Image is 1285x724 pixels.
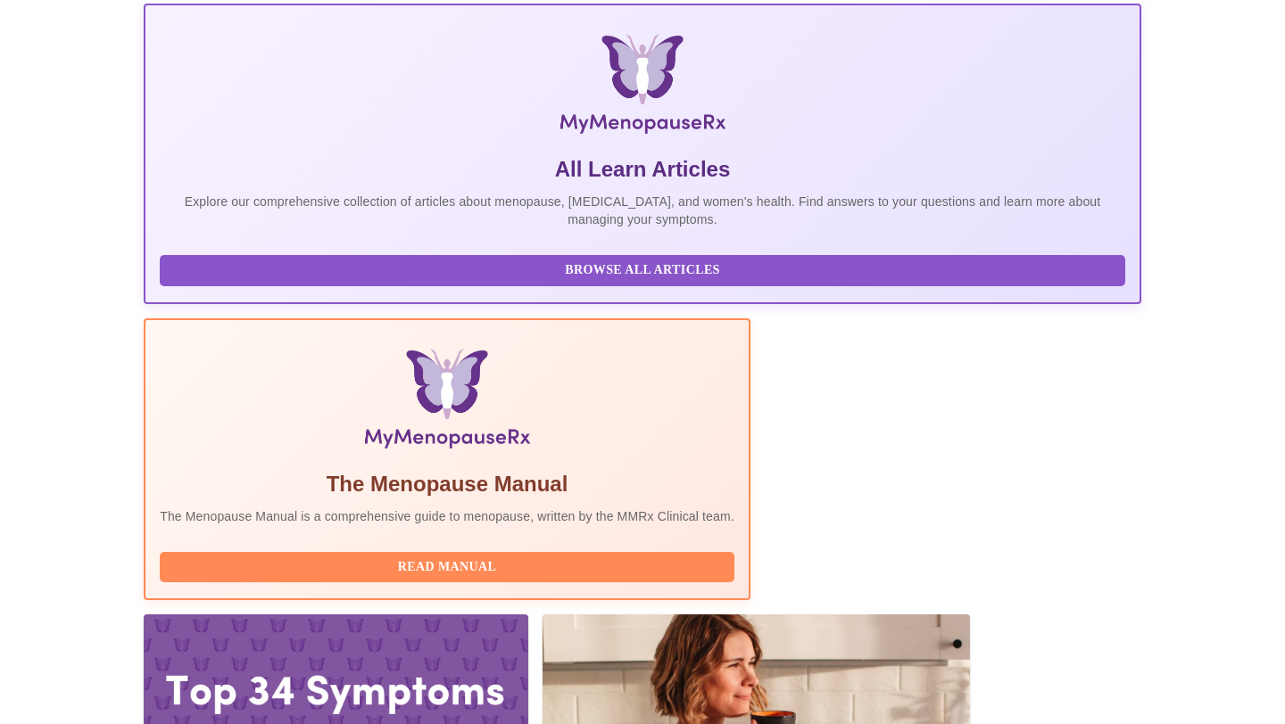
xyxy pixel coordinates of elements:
[160,255,1125,286] button: Browse All Articles
[160,507,734,525] p: The Menopause Manual is a comprehensive guide to menopause, written by the MMRx Clinical team.
[160,552,734,583] button: Read Manual
[178,556,717,579] span: Read Manual
[160,193,1125,228] p: Explore our comprehensive collection of articles about menopause, [MEDICAL_DATA], and women's hea...
[251,349,642,456] img: Menopause Manual
[160,261,1130,276] a: Browse All Articles
[178,259,1107,282] span: Browse All Articles
[160,155,1125,184] h5: All Learn Articles
[160,470,734,498] h5: The Menopause Manual
[160,558,739,573] a: Read Manual
[310,34,975,141] img: MyMenopauseRx Logo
